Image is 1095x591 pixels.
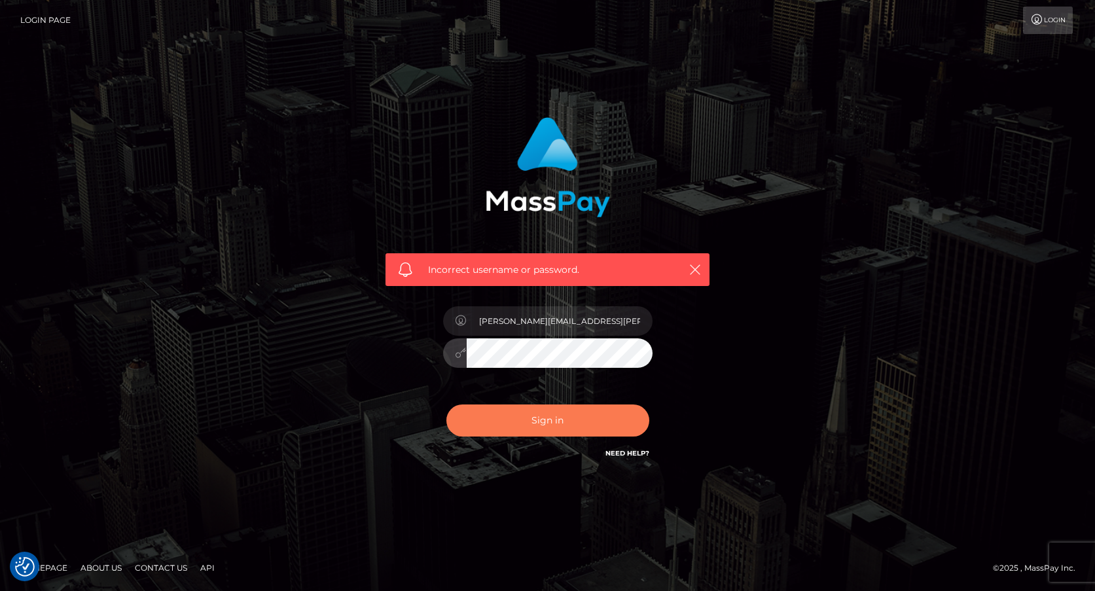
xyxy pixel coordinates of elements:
a: Homepage [14,558,73,578]
div: © 2025 , MassPay Inc. [993,561,1085,575]
a: Contact Us [130,558,192,578]
button: Consent Preferences [15,557,35,577]
a: API [195,558,220,578]
a: About Us [75,558,127,578]
a: Need Help? [605,449,649,457]
a: Login [1023,7,1073,34]
button: Sign in [446,404,649,437]
span: Incorrect username or password. [428,263,667,277]
a: Login Page [20,7,71,34]
img: Revisit consent button [15,557,35,577]
input: Username... [467,306,653,336]
img: MassPay Login [486,117,610,217]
